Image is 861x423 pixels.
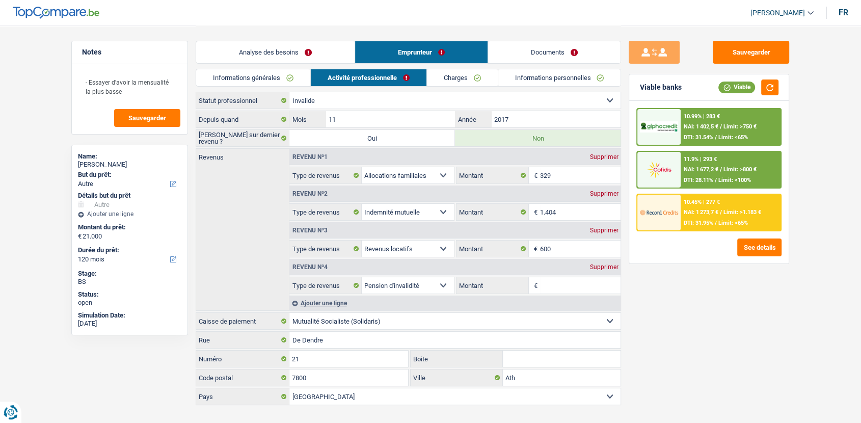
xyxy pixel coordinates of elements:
[456,241,529,257] label: Montant
[196,313,289,329] label: Caisse de paiement
[715,220,717,226] span: /
[82,48,177,57] h5: Notes
[529,277,540,294] span: €
[196,332,289,348] label: Rue
[78,290,181,299] div: Status:
[684,166,718,173] span: NAI: 1 677,2 €
[411,369,503,386] label: Ville
[196,351,289,367] label: Numéro
[720,123,722,130] span: /
[715,177,717,183] span: /
[718,134,748,141] span: Limit: <65%
[289,167,362,183] label: Type de revenus
[498,69,621,86] a: Informations personnelles
[684,123,718,130] span: NAI: 1 402,5 €
[128,115,166,121] span: Sauvegarder
[684,177,713,183] span: DTI: 28.11%
[529,204,540,220] span: €
[289,264,330,270] div: Revenu nº4
[78,270,181,278] div: Stage:
[488,41,621,63] a: Documents
[640,160,678,179] img: Cofidis
[196,69,310,86] a: Informations générales
[78,171,179,179] label: But du prêt:
[529,167,540,183] span: €
[737,239,782,256] button: See details
[289,227,330,233] div: Revenu nº3
[587,191,621,197] div: Supprimer
[13,7,99,19] img: TopCompare Logo
[196,130,289,146] label: [PERSON_NAME] sur dernier revenu ?
[78,161,181,169] div: [PERSON_NAME]
[78,278,181,286] div: BS
[289,204,362,220] label: Type de revenus
[78,311,181,320] div: Simulation Date:
[587,227,621,233] div: Supprimer
[723,166,757,173] span: Limit: >800 €
[587,264,621,270] div: Supprimer
[713,41,789,64] button: Sauvegarder
[411,351,503,367] label: Boite
[289,277,362,294] label: Type de revenus
[684,220,713,226] span: DTI: 31.95%
[456,204,529,220] label: Montant
[640,121,678,133] img: AlphaCredit
[684,113,720,120] div: 10.99% | 283 €
[456,277,529,294] label: Montant
[718,82,755,93] div: Viable
[718,177,751,183] span: Limit: <100%
[684,156,717,163] div: 11.9% | 293 €
[684,134,713,141] span: DTI: 31.54%
[196,41,355,63] a: Analyse des besoins
[684,199,720,205] div: 10.45% | 277 €
[196,149,289,161] label: Revenus
[456,167,529,183] label: Montant
[742,5,814,21] a: [PERSON_NAME]
[427,69,498,86] a: Charges
[723,209,761,216] span: Limit: >1.183 €
[78,232,82,241] span: €
[78,210,181,218] div: Ajouter une ligne
[196,111,289,127] label: Depuis quand
[78,192,181,200] div: Détails but du prêt
[289,111,326,127] label: Mois
[723,123,757,130] span: Limit: >750 €
[78,223,179,231] label: Montant du prêt:
[78,299,181,307] div: open
[492,111,621,127] input: AAAA
[455,130,621,146] label: Non
[529,241,540,257] span: €
[78,152,181,161] div: Name:
[78,320,181,328] div: [DATE]
[355,41,488,63] a: Emprunteur
[455,111,491,127] label: Année
[196,388,289,405] label: Pays
[196,92,289,109] label: Statut professionnel
[587,154,621,160] div: Supprimer
[289,130,455,146] label: Oui
[114,109,180,127] button: Sauvegarder
[311,69,426,86] a: Activité professionnelle
[639,83,681,92] div: Viable banks
[289,296,621,310] div: Ajouter une ligne
[720,166,722,173] span: /
[196,369,289,386] label: Code postal
[718,220,748,226] span: Limit: <65%
[289,154,330,160] div: Revenu nº1
[715,134,717,141] span: /
[78,246,179,254] label: Durée du prêt:
[684,209,718,216] span: NAI: 1 273,7 €
[289,241,362,257] label: Type de revenus
[720,209,722,216] span: /
[750,9,805,17] span: [PERSON_NAME]
[640,203,678,222] img: Record Credits
[289,191,330,197] div: Revenu nº2
[326,111,455,127] input: MM
[839,8,848,17] div: fr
